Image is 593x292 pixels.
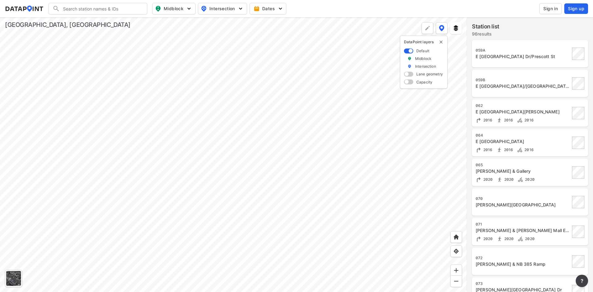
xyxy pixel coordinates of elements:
img: dataPointLogo.9353c09d.svg [5,6,44,12]
button: External layers [450,22,462,34]
img: Bicycle count [517,117,523,123]
label: Lane geometry [416,71,443,77]
span: 2020 [503,236,514,241]
div: View my location [450,245,462,257]
span: Sign in [543,6,558,12]
span: Sign up [568,6,584,12]
span: 2020 [482,177,493,182]
img: MAAAAAElFTkSuQmCC [453,278,459,284]
div: Home [450,231,462,243]
button: Intersection [198,3,247,15]
a: Sign up [563,3,588,14]
img: data-point-layers.37681fc9.svg [439,25,444,31]
div: [GEOGRAPHIC_DATA], [GEOGRAPHIC_DATA] [5,20,131,29]
img: Pedestrian count [497,176,503,183]
div: Polygon tool [422,22,433,34]
img: Turning count [476,117,482,123]
span: Midblock [155,5,191,12]
img: Bicycle count [517,147,523,153]
div: 065 [476,163,570,167]
button: Midblock [152,3,196,15]
img: calendar-gold.39a51dde.svg [254,6,260,12]
span: 2020 [524,177,535,182]
div: E North St & White Oak Dr [476,138,570,145]
span: 2016 [482,147,493,152]
span: 2016 [523,118,534,122]
div: E North St & Briarcliff Dr/Prescott St [476,53,570,60]
div: E North St & Overbrook Rd/Prescott St [476,83,570,89]
img: Pedestrian count [497,236,503,242]
span: 2016 [503,147,513,152]
div: Toggle basemap [5,270,22,287]
img: zeq5HYn9AnE9l6UmnFLPAAAAAElFTkSuQmCC [453,248,459,254]
button: Sign up [564,3,588,14]
img: Turning count [476,176,482,183]
div: Zoom in [450,264,462,276]
img: 5YPKRKmlfpI5mqlR8AD95paCi+0kK1fRFDJSaMmawlwaeJcJwk9O2fotCW5ve9gAAAAASUVORK5CYII= [186,6,192,12]
div: Zoom out [450,275,462,287]
div: Haywood Rd & Airport Rd [476,202,570,208]
img: map_pin_int.54838e6b.svg [200,5,208,12]
img: 5YPKRKmlfpI5mqlR8AD95paCi+0kK1fRFDJSaMmawlwaeJcJwk9O2fotCW5ve9gAAAAASUVORK5CYII= [238,6,244,12]
img: map_pin_mid.602f9df1.svg [154,5,162,12]
input: Search [60,4,143,14]
button: more [576,275,588,287]
span: Dates [255,6,282,12]
div: E North St & Perrin St [476,109,570,115]
div: 059A [476,48,570,53]
span: 2016 [482,118,493,122]
span: 2020 [524,236,535,241]
div: Haywood Rd & Haywood Mall Entrance [476,227,570,234]
button: delete [439,40,444,44]
label: Midblock [415,56,431,61]
span: 2020 [482,236,493,241]
div: Haywood Rd & NB 385 Ramp [476,261,570,267]
label: 96 results [472,31,499,37]
img: Pedestrian count [496,147,503,153]
label: Capacity [416,79,432,85]
img: layers.ee07997e.svg [453,25,459,31]
div: 073 [476,281,570,286]
img: marker_Midblock.5ba75e30.svg [407,56,412,61]
img: +XpAUvaXAN7GudzAAAAAElFTkSuQmCC [453,234,459,240]
img: Turning count [476,147,482,153]
img: Pedestrian count [496,117,503,123]
label: Intersection [415,64,436,69]
img: Bicycle count [517,236,524,242]
button: DataPoint layers [436,22,448,34]
img: Turning count [476,236,482,242]
label: Default [416,48,429,53]
div: 070 [476,196,570,201]
div: 072 [476,256,570,260]
div: 071 [476,222,570,227]
p: DataPoint layers [404,40,444,44]
button: Sign in [539,3,562,14]
span: 2016 [503,118,513,122]
label: Station list [472,22,499,31]
div: 064 [476,133,570,138]
span: ? [579,277,584,285]
img: 5YPKRKmlfpI5mqlR8AD95paCi+0kK1fRFDJSaMmawlwaeJcJwk9O2fotCW5ve9gAAAAASUVORK5CYII= [277,6,284,12]
span: 2016 [523,147,534,152]
img: close-external-leyer.3061a1c7.svg [439,40,444,44]
span: 2020 [503,177,514,182]
div: Haywood Rd & Gallery [476,168,570,174]
span: Intersection [201,5,243,12]
div: 059B [476,78,570,83]
div: 062 [476,103,570,108]
button: Dates [250,3,286,15]
a: Sign in [538,3,563,14]
img: +Dz8AAAAASUVORK5CYII= [424,25,431,31]
img: marker_Intersection.6861001b.svg [407,64,412,69]
img: Bicycle count [517,176,524,183]
img: ZvzfEJKXnyWIrJytrsY285QMwk63cM6Drc+sIAAAAASUVORK5CYII= [453,267,459,273]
